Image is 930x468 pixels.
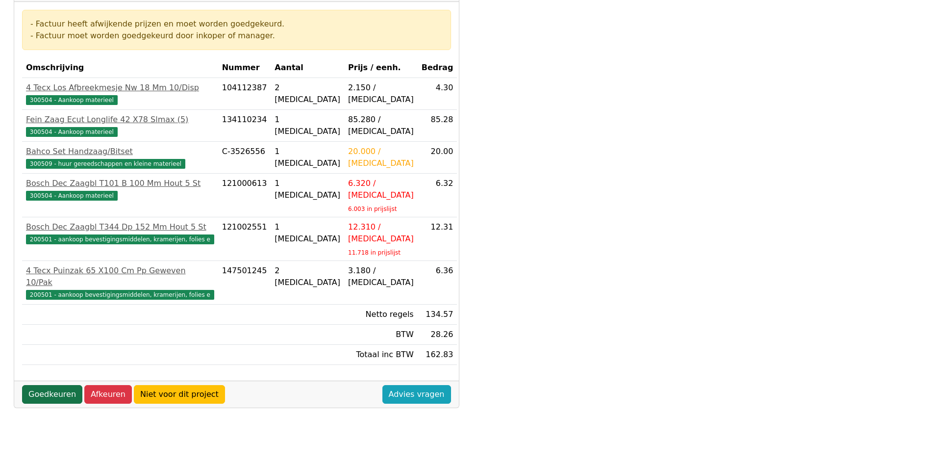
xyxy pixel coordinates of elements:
td: C-3526556 [218,142,271,174]
th: Prijs / eenh. [344,58,418,78]
td: 20.00 [418,142,457,174]
td: 104112387 [218,78,271,110]
th: Nummer [218,58,271,78]
td: 4.30 [418,78,457,110]
a: Fein Zaag Ecut Longlife 42 X78 Slmax (5)300504 - Aankoop materieel [26,114,214,137]
div: 20.000 / [MEDICAL_DATA] [348,146,414,169]
span: 300504 - Aankoop materieel [26,95,118,105]
td: 6.32 [418,174,457,217]
div: 4 Tecx Puinzak 65 X100 Cm Pp Geweven 10/Pak [26,265,214,288]
td: 162.83 [418,345,457,365]
div: 1 [MEDICAL_DATA] [275,146,340,169]
th: Omschrijving [22,58,218,78]
td: BTW [344,325,418,345]
td: 134110234 [218,110,271,142]
div: 2.150 / [MEDICAL_DATA] [348,82,414,105]
td: 147501245 [218,261,271,305]
td: 6.36 [418,261,457,305]
a: Afkeuren [84,385,132,404]
th: Aantal [271,58,344,78]
div: 12.310 / [MEDICAL_DATA] [348,221,414,245]
a: 4 Tecx Los Afbreekmesje Nw 18 Mm 10/Disp300504 - Aankoop materieel [26,82,214,105]
td: 85.28 [418,110,457,142]
div: 1 [MEDICAL_DATA] [275,221,340,245]
span: 200501 - aankoop bevestigingsmiddelen, kramerijen, folies e [26,234,214,244]
td: 134.57 [418,305,457,325]
td: 121002551 [218,217,271,261]
div: Fein Zaag Ecut Longlife 42 X78 Slmax (5) [26,114,214,126]
span: 200501 - aankoop bevestigingsmiddelen, kramerijen, folies e [26,290,214,300]
div: 85.280 / [MEDICAL_DATA] [348,114,414,137]
div: 1 [MEDICAL_DATA] [275,114,340,137]
td: Totaal inc BTW [344,345,418,365]
a: Bosch Dec Zaagbl T101 B 100 Mm Hout 5 St300504 - Aankoop materieel [26,178,214,201]
span: 300504 - Aankoop materieel [26,127,118,137]
div: 6.320 / [MEDICAL_DATA] [348,178,414,201]
sub: 11.718 in prijslijst [348,249,401,256]
sub: 6.003 in prijslijst [348,206,397,212]
a: Niet voor dit project [134,385,225,404]
span: 300509 - huur gereedschappen en kleine materieel [26,159,185,169]
td: 12.31 [418,217,457,261]
div: 4 Tecx Los Afbreekmesje Nw 18 Mm 10/Disp [26,82,214,94]
td: 28.26 [418,325,457,345]
td: Netto regels [344,305,418,325]
a: Bosch Dec Zaagbl T344 Dp 152 Mm Hout 5 St200501 - aankoop bevestigingsmiddelen, kramerijen, folies e [26,221,214,245]
div: Bosch Dec Zaagbl T344 Dp 152 Mm Hout 5 St [26,221,214,233]
div: Bahco Set Handzaag/Bitset [26,146,214,157]
a: Advies vragen [382,385,451,404]
a: Bahco Set Handzaag/Bitset300509 - huur gereedschappen en kleine materieel [26,146,214,169]
th: Bedrag [418,58,457,78]
td: 121000613 [218,174,271,217]
div: - Factuur moet worden goedgekeurd door inkoper of manager. [30,30,443,42]
a: 4 Tecx Puinzak 65 X100 Cm Pp Geweven 10/Pak200501 - aankoop bevestigingsmiddelen, kramerijen, fol... [26,265,214,300]
a: Goedkeuren [22,385,82,404]
div: - Factuur heeft afwijkende prijzen en moet worden goedgekeurd. [30,18,443,30]
div: 1 [MEDICAL_DATA] [275,178,340,201]
span: 300504 - Aankoop materieel [26,191,118,201]
div: 2 [MEDICAL_DATA] [275,265,340,288]
div: 3.180 / [MEDICAL_DATA] [348,265,414,288]
div: 2 [MEDICAL_DATA] [275,82,340,105]
div: Bosch Dec Zaagbl T101 B 100 Mm Hout 5 St [26,178,214,189]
